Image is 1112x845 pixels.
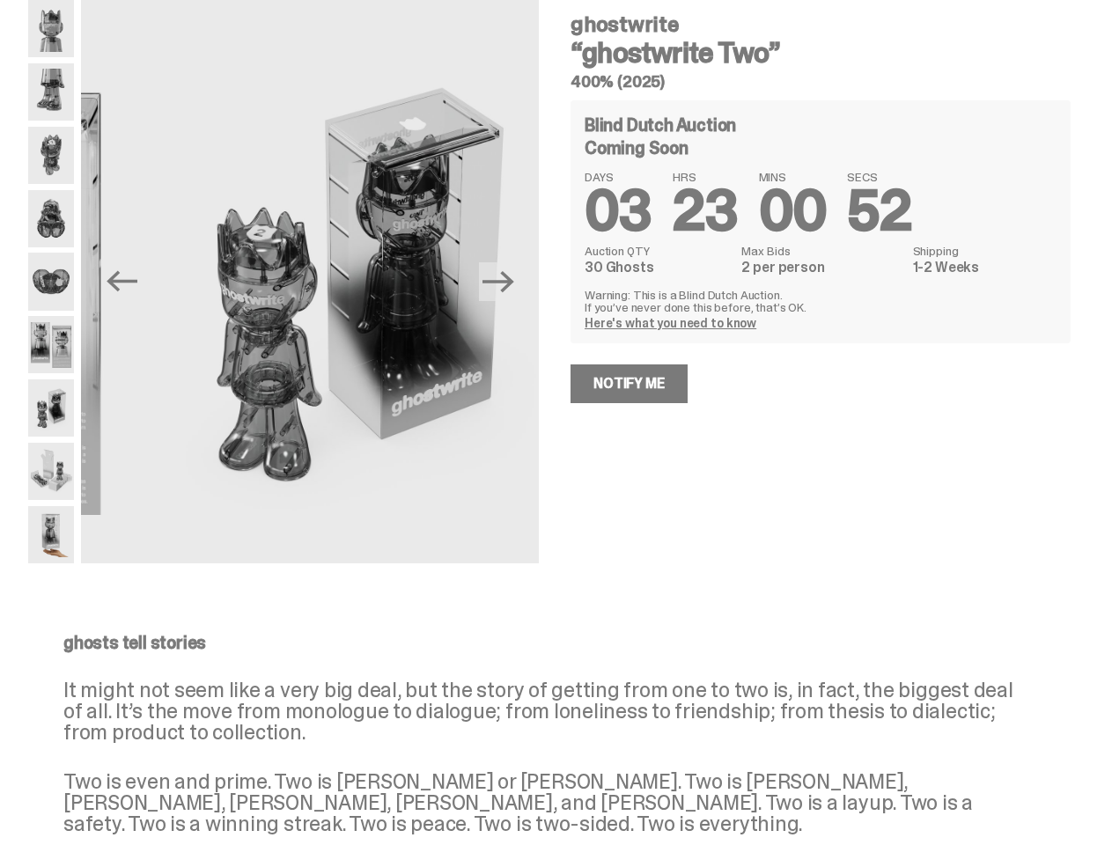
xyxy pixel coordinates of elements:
[571,14,1071,35] h4: ghostwrite
[28,63,74,121] img: ghostwrite_Two_Media_3.png
[28,127,74,184] img: ghostwrite_Two_Media_5.png
[571,364,688,403] a: Notify Me
[759,171,827,183] span: MINS
[847,171,911,183] span: SECS
[585,139,1057,157] div: Coming Soon
[571,39,1071,67] h3: “ghostwrite Two”
[673,171,738,183] span: HRS
[741,261,902,275] dd: 2 per person
[63,771,1035,834] p: Two is even and prime. Two is [PERSON_NAME] or [PERSON_NAME]. Two is [PERSON_NAME], [PERSON_NAME]...
[28,379,74,437] img: ghostwrite_Two_Media_11.png
[102,262,141,301] button: Previous
[28,190,74,247] img: ghostwrite_Two_Media_6.png
[571,74,1071,90] h5: 400% (2025)
[847,174,911,247] span: 52
[585,174,652,247] span: 03
[585,171,652,183] span: DAYS
[913,261,1057,275] dd: 1-2 Weeks
[28,506,74,563] img: ghostwrite_Two_Media_14.png
[28,443,74,500] img: ghostwrite_Two_Media_13.png
[673,174,738,247] span: 23
[585,116,736,134] h4: Blind Dutch Auction
[479,262,518,301] button: Next
[28,253,74,310] img: ghostwrite_Two_Media_8.png
[63,680,1035,743] p: It might not seem like a very big deal, but the story of getting from one to two is, in fact, the...
[585,245,731,257] dt: Auction QTY
[585,315,756,331] a: Here's what you need to know
[63,634,1035,651] p: ghosts tell stories
[741,245,902,257] dt: Max Bids
[759,174,827,247] span: 00
[585,289,1057,313] p: Warning: This is a Blind Dutch Auction. If you’ve never done this before, that’s OK.
[913,245,1057,257] dt: Shipping
[585,261,731,275] dd: 30 Ghosts
[28,316,74,373] img: ghostwrite_Two_Media_10.png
